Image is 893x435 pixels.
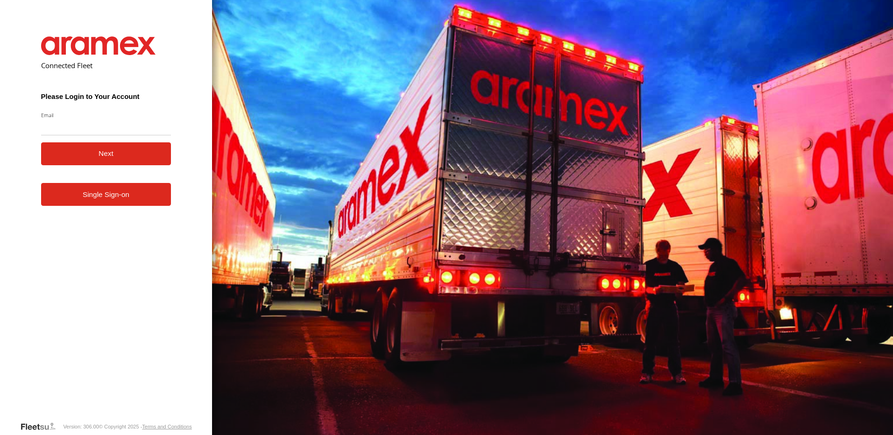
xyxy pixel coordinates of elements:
[41,112,171,119] label: Email
[142,424,191,429] a: Terms and Conditions
[99,424,192,429] div: © Copyright 2025 -
[41,61,171,70] h2: Connected Fleet
[41,142,171,165] button: Next
[41,92,171,100] h3: Please Login to Your Account
[41,183,171,206] a: Single Sign-on
[20,422,63,431] a: Visit our Website
[63,424,99,429] div: Version: 306.00
[41,36,156,55] img: Aramex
